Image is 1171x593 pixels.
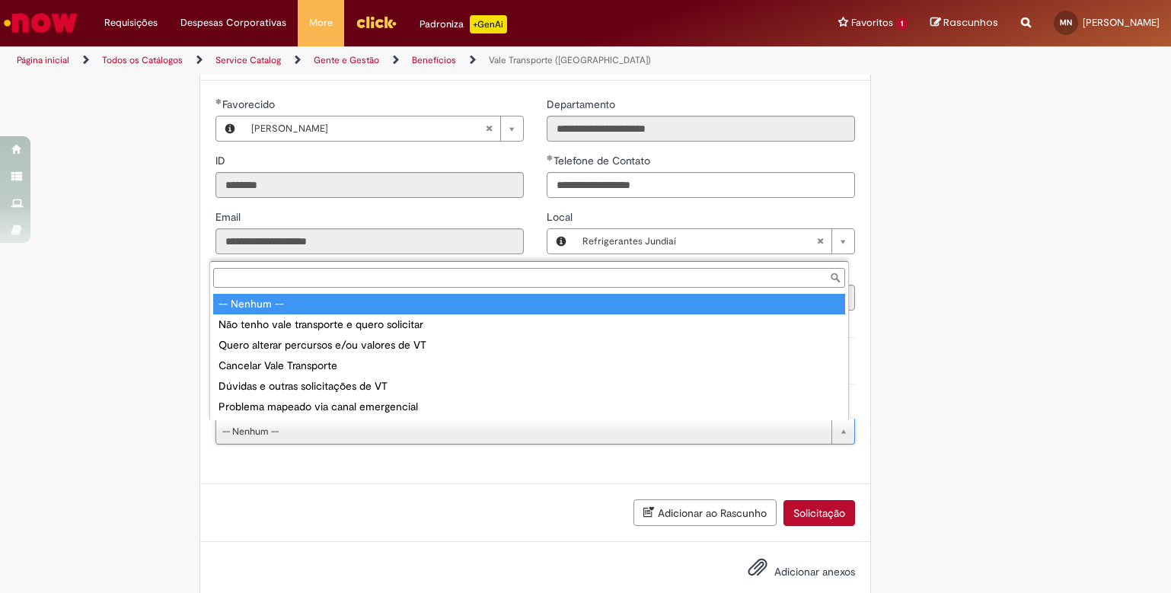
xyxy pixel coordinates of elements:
[213,355,845,376] div: Cancelar Vale Transporte
[213,314,845,335] div: Não tenho vale transporte e quero solicitar
[213,294,845,314] div: -- Nenhum --
[210,291,848,420] ul: Tipo da Solicitação
[213,376,845,397] div: Dúvidas e outras solicitações de VT
[213,397,845,417] div: Problema mapeado via canal emergencial
[213,335,845,355] div: Quero alterar percursos e/ou valores de VT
